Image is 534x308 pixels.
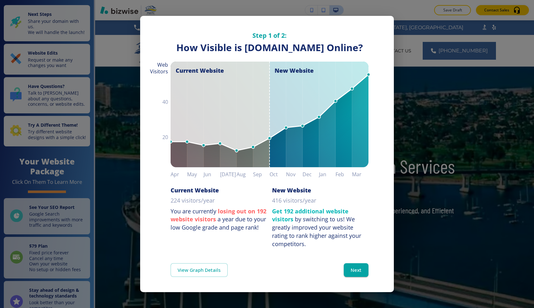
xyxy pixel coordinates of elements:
h6: Jun [204,170,220,179]
button: Next [344,263,368,277]
strong: losing out on 192 website visitors [171,207,266,223]
h6: Apr [171,170,187,179]
p: by switching to us! [272,207,368,248]
a: View Graph Details [171,263,228,277]
h6: Aug [237,170,253,179]
p: 416 visitors/year [272,197,316,205]
h6: Mar [352,170,368,179]
h6: May [187,170,204,179]
h6: Feb [335,170,352,179]
strong: Get 192 additional website visitors [272,207,348,223]
h6: Dec [303,170,319,179]
div: We greatly improved your website rating to rank higher against your competitors. [272,215,361,247]
h6: Nov [286,170,303,179]
p: 224 visitors/year [171,197,215,205]
p: You are currently a year due to your low Google grade and page rank! [171,207,267,232]
h6: New Website [272,186,311,194]
h6: Jan [319,170,335,179]
h6: [DATE] [220,170,237,179]
h6: Sep [253,170,270,179]
h6: Oct [270,170,286,179]
h6: Current Website [171,186,219,194]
